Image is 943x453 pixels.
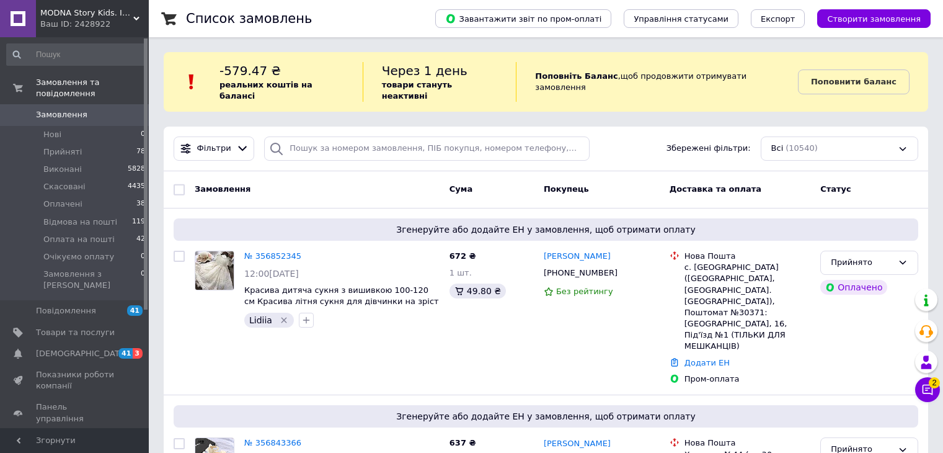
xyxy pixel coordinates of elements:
[761,14,795,24] span: Експорт
[279,315,289,325] svg: Видалити мітку
[382,80,453,101] b: товари стануть неактивні
[219,63,281,78] span: -579.47 ₴
[264,137,590,161] input: Пошук за номером замовлення, ПІБ покупця, номером телефону, Email, номером накладної
[182,73,201,91] img: :exclamation:
[831,256,893,269] div: Прийнято
[128,164,145,175] span: 5828
[820,184,851,194] span: Статус
[195,251,234,289] img: Фото товару
[40,7,133,19] span: MODNA Story Kids. Інтернет-магазин модного дитячого та підліткового одягу та взуття
[40,19,149,30] div: Ваш ID: 2428922
[445,13,601,24] span: Завантажити звіт по пром-оплаті
[136,146,145,158] span: 78
[820,280,887,295] div: Оплачено
[666,143,751,155] span: Збережені фільтри:
[684,262,810,352] div: с. [GEOGRAPHIC_DATA] ([GEOGRAPHIC_DATA], [GEOGRAPHIC_DATA]. [GEOGRAPHIC_DATA]), Поштомат №30371: ...
[179,223,913,236] span: Згенеруйте або додайте ЕН у замовлення, щоб отримати оплату
[36,348,128,359] span: [DEMOGRAPHIC_DATA]
[516,62,798,102] div: , щоб продовжити отримувати замовлення
[127,305,143,316] span: 41
[133,348,143,359] span: 3
[556,287,613,296] span: Без рейтингу
[128,181,145,192] span: 4435
[43,199,82,210] span: Оплачені
[136,234,145,245] span: 42
[36,369,115,392] span: Показники роботи компанії
[43,217,117,228] span: Відмова на пошті
[195,184,250,194] span: Замовлення
[771,143,784,155] span: Всі
[43,251,114,262] span: Очікуємо оплату
[544,438,611,450] a: [PERSON_NAME]
[244,438,301,447] a: № 356843366
[244,251,301,261] a: № 356852345
[624,9,738,28] button: Управління статусами
[219,80,312,101] b: реальних коштів на балансі
[36,401,115,424] span: Панель управління
[43,269,141,291] span: Замовлення з [PERSON_NAME]
[684,358,730,367] a: Додати ЕН
[249,315,272,325] span: Lidiia
[449,184,472,194] span: Cума
[244,285,439,318] a: Красива дитяча сукня з вишивкою 100-120 см Красива літня сукня для дівчинки на зріст 120см
[786,143,818,153] span: (10540)
[43,129,61,140] span: Нові
[43,146,82,158] span: Прийняті
[544,184,589,194] span: Покупець
[132,217,145,228] span: 119
[141,129,145,140] span: 0
[817,9,931,28] button: Створити замовлення
[36,305,96,316] span: Повідомлення
[684,374,810,385] div: Пром-оплата
[244,269,299,279] span: 12:00[DATE]
[179,410,913,423] span: Згенеруйте або додайте ЕН у замовлення, щоб отримати оплату
[634,14,728,24] span: Управління статусами
[141,269,145,291] span: 0
[449,284,506,298] div: 49.80 ₴
[929,377,940,388] span: 2
[449,251,476,261] span: 672 ₴
[449,438,476,447] span: 637 ₴
[684,437,810,449] div: Нова Пошта
[6,43,146,66] input: Пошук
[435,9,611,28] button: Завантажити звіт по пром-оплаті
[827,14,921,24] span: Створити замовлення
[118,348,133,359] span: 41
[382,63,467,78] span: Через 1 день
[541,265,620,281] div: [PHONE_NUMBER]
[805,14,931,23] a: Створити замовлення
[915,377,940,402] button: Чат з покупцем2
[195,251,234,290] a: Фото товару
[141,251,145,262] span: 0
[136,199,145,210] span: 38
[751,9,805,28] button: Експорт
[36,109,87,120] span: Замовлення
[43,181,86,192] span: Скасовані
[43,164,82,175] span: Виконані
[186,11,312,26] h1: Список замовлень
[670,184,761,194] span: Доставка та оплата
[449,268,472,277] span: 1 шт.
[197,143,231,155] span: Фільтри
[43,234,115,245] span: Оплата на пошті
[544,251,611,262] a: [PERSON_NAME]
[36,77,149,99] span: Замовлення та повідомлення
[684,251,810,262] div: Нова Пошта
[798,70,910,94] a: Поповнити баланс
[535,71,618,81] b: Поповніть Баланс
[811,77,897,86] b: Поповнити баланс
[36,327,115,338] span: Товари та послуги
